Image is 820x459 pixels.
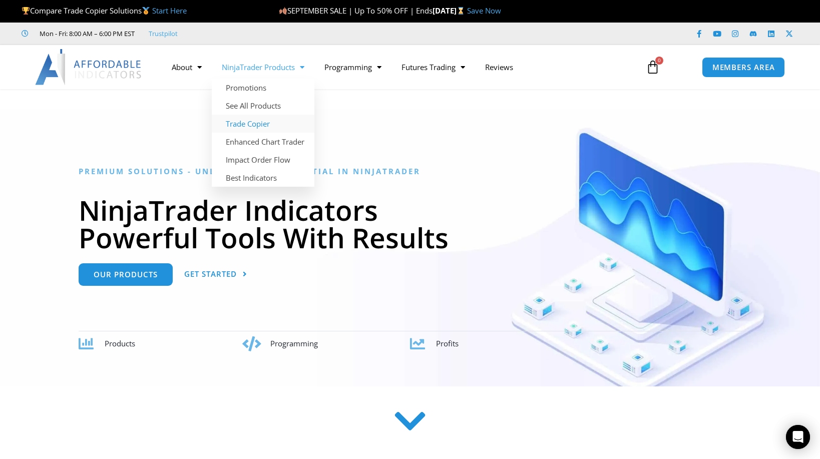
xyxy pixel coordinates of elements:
[279,6,433,16] span: SEPTEMBER SALE | Up To 50% OFF | Ends
[37,28,135,40] span: Mon - Fri: 8:00 AM – 6:00 PM EST
[631,53,675,82] a: 0
[105,338,135,348] span: Products
[212,115,314,133] a: Trade Copier
[22,7,30,15] img: 🏆
[162,56,212,79] a: About
[79,263,173,286] a: Our Products
[702,57,785,78] a: MEMBERS AREA
[22,6,187,16] span: Compare Trade Copier Solutions
[475,56,523,79] a: Reviews
[79,196,742,251] h1: NinjaTrader Indicators Powerful Tools With Results
[212,151,314,169] a: Impact Order Flow
[433,6,467,16] strong: [DATE]
[212,79,314,187] ul: NinjaTrader Products
[35,49,143,85] img: LogoAI | Affordable Indicators – NinjaTrader
[79,167,742,176] h6: Premium Solutions - Unlocking the Potential in NinjaTrader
[457,7,465,15] img: ⌛
[712,64,775,71] span: MEMBERS AREA
[655,57,663,65] span: 0
[436,338,459,348] span: Profits
[149,28,178,40] a: Trustpilot
[314,56,391,79] a: Programming
[212,169,314,187] a: Best Indicators
[94,271,158,278] span: Our Products
[467,6,501,16] a: Save Now
[212,97,314,115] a: See All Products
[279,7,287,15] img: 🍂
[270,338,318,348] span: Programming
[162,56,634,79] nav: Menu
[152,6,187,16] a: Start Here
[391,56,475,79] a: Futures Trading
[142,7,150,15] img: 🥇
[212,56,314,79] a: NinjaTrader Products
[212,79,314,97] a: Promotions
[184,263,247,286] a: Get Started
[184,270,237,278] span: Get Started
[786,425,810,449] div: Open Intercom Messenger
[212,133,314,151] a: Enhanced Chart Trader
